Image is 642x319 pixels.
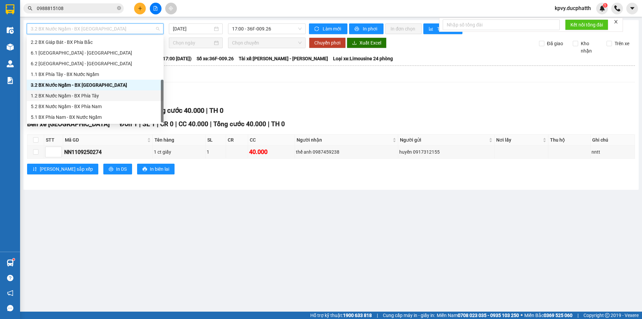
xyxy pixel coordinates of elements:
div: 5.1 BX Phía Nam - BX Nước Ngầm [27,112,164,123]
span: sort-ascending [32,167,37,172]
img: warehouse-icon [7,259,14,266]
span: Trên xe [612,40,632,47]
span: | [577,312,578,319]
span: question-circle [7,275,13,281]
span: Chuyến: (17:00 [DATE]) [143,55,192,62]
div: 5.2 BX Nước Ngầm - BX Phía Nam [31,103,159,110]
span: | [268,120,270,128]
span: caret-down [629,5,635,11]
span: In phơi [363,25,378,32]
span: Xuất Excel [359,39,381,47]
span: Hỗ trợ kỹ thuật: [310,312,372,319]
button: Chuyển phơi [309,37,346,48]
input: Chọn ngày [173,39,213,47]
span: copyright [605,313,610,318]
th: Tên hàng [153,135,206,146]
span: SL 1 [142,120,155,128]
button: printerIn phơi [349,23,384,34]
div: NN1109250274 [64,148,151,156]
div: huyền 0917312155 [399,148,494,156]
span: | [377,312,378,319]
th: Ghi chú [591,135,635,146]
span: CR 0 [160,120,174,128]
span: close-circle [117,6,121,10]
span: Số xe: 36F-009.26 [197,55,234,62]
div: 1 [207,148,225,156]
span: Người nhận [297,136,391,144]
div: 6.2 Hà Nội - Thanh Hóa [27,58,164,69]
span: | [157,120,158,128]
span: close-circle [117,5,121,12]
button: syncLàm mới [309,23,347,34]
button: downloadXuất Excel [347,37,387,48]
strong: 0369 525 060 [544,313,572,318]
img: phone-icon [614,5,620,11]
div: 6.1 [GEOGRAPHIC_DATA] - [GEOGRAPHIC_DATA] [31,49,159,57]
span: Loại xe: Limousine 24 phòng [333,55,393,62]
div: 1.1 BX Phía Tây - BX Nước Ngầm [27,69,164,80]
button: file-add [150,3,162,14]
span: bar-chart [429,26,434,32]
button: bar-chartThống kê [423,23,462,34]
span: Tổng cước 40.000 [151,106,204,114]
th: STT [44,135,63,146]
span: message [7,305,13,311]
th: CR [226,135,248,146]
span: search [28,6,32,11]
span: 17:00 - 36F-009.26 [232,24,302,34]
div: 40.000 [249,147,294,157]
button: printerIn DS [103,164,132,174]
td: NN1109250274 [63,146,153,159]
span: In DS [116,165,127,173]
span: Miền Nam [437,312,519,319]
button: printerIn biên lai [137,164,175,174]
span: Kho nhận [578,40,602,55]
span: | [139,120,141,128]
span: In biên lai [150,165,169,173]
th: Thu hộ [548,135,591,146]
button: In đơn chọn [385,23,422,34]
img: warehouse-icon [7,60,14,67]
span: Miền Bắc [524,312,572,319]
img: logo-vxr [6,4,14,14]
div: nntt [592,148,634,156]
div: 5.1 BX Phía Nam - BX Nước Ngầm [31,113,159,121]
span: | [210,120,212,128]
span: 1 [604,3,606,8]
div: 2.2 BX Giáp Bát - BX Phía Bắc [31,38,159,46]
span: | [175,120,177,128]
input: Tìm tên, số ĐT hoặc mã đơn [37,5,116,12]
span: Nơi lấy [496,136,541,144]
span: notification [7,290,13,296]
div: 1.1 BX Phía Tây - BX Nước Ngầm [31,71,159,78]
sup: 1 [13,258,15,260]
span: Tài xế: [PERSON_NAME] - [PERSON_NAME] [239,55,328,62]
div: 2.2 BX Giáp Bát - BX Phía Bắc [27,37,164,48]
span: Kết nối tổng đài [570,21,603,28]
span: Bến xe [GEOGRAPHIC_DATA] [27,120,110,128]
span: | [206,106,208,114]
div: 5.2 BX Nước Ngầm - BX Phía Nam [27,101,164,112]
span: download [352,41,357,46]
div: thế anh 0987459238 [296,148,397,156]
span: TH 0 [271,120,285,128]
span: Mã GD [65,136,146,144]
span: aim [169,6,173,11]
span: printer [142,167,147,172]
sup: 1 [603,3,608,8]
span: ⚪️ [521,314,523,317]
span: Chọn chuyến [232,38,302,48]
div: 1 ct giấy [154,148,204,156]
img: icon-new-feature [599,5,605,11]
span: TH 0 [209,106,223,114]
span: Đơn 1 [120,120,137,128]
span: close [614,19,618,24]
button: Kết nối tổng đài [565,19,608,30]
div: 6.1 Thanh Hóa - Hà Nội [27,48,164,58]
img: warehouse-icon [7,44,14,51]
th: SL [206,135,226,146]
span: 3.2 BX Nước Ngầm - BX Hoằng Hóa [31,24,159,34]
span: kpvy.ducphatth [549,4,596,12]
th: CC [248,135,295,146]
span: plus [138,6,142,11]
